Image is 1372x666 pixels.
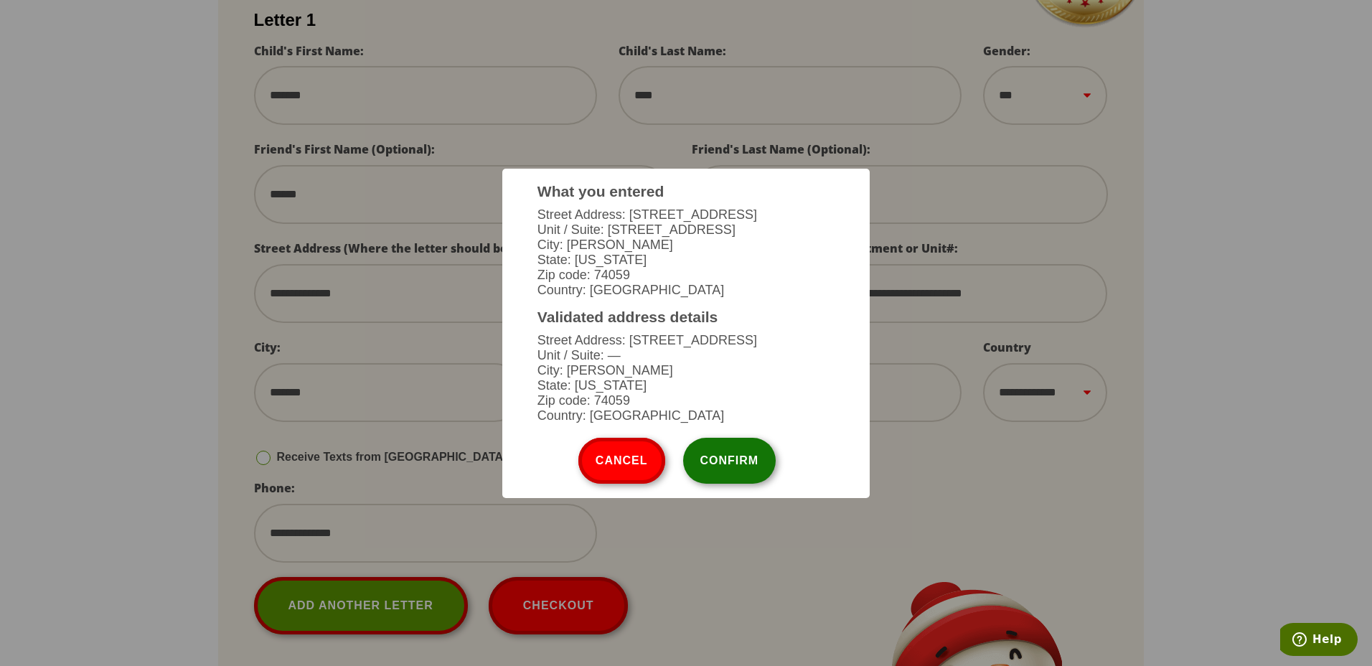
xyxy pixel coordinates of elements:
[683,438,776,484] button: Confirm
[537,348,835,363] li: Unit / Suite: —
[537,333,835,348] li: Street Address: [STREET_ADDRESS]
[537,408,835,423] li: Country: [GEOGRAPHIC_DATA]
[537,309,835,326] h3: Validated address details
[537,393,835,408] li: Zip code: 74059
[537,378,835,393] li: State: [US_STATE]
[1280,623,1358,659] iframe: Opens a widget where you can find more information
[537,363,835,378] li: City: [PERSON_NAME]
[537,238,835,253] li: City: [PERSON_NAME]
[578,438,665,484] button: Cancel
[537,253,835,268] li: State: [US_STATE]
[537,207,835,222] li: Street Address: [STREET_ADDRESS]
[537,222,835,238] li: Unit / Suite: [STREET_ADDRESS]
[537,183,835,200] h3: What you entered
[537,283,835,298] li: Country: [GEOGRAPHIC_DATA]
[537,268,835,283] li: Zip code: 74059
